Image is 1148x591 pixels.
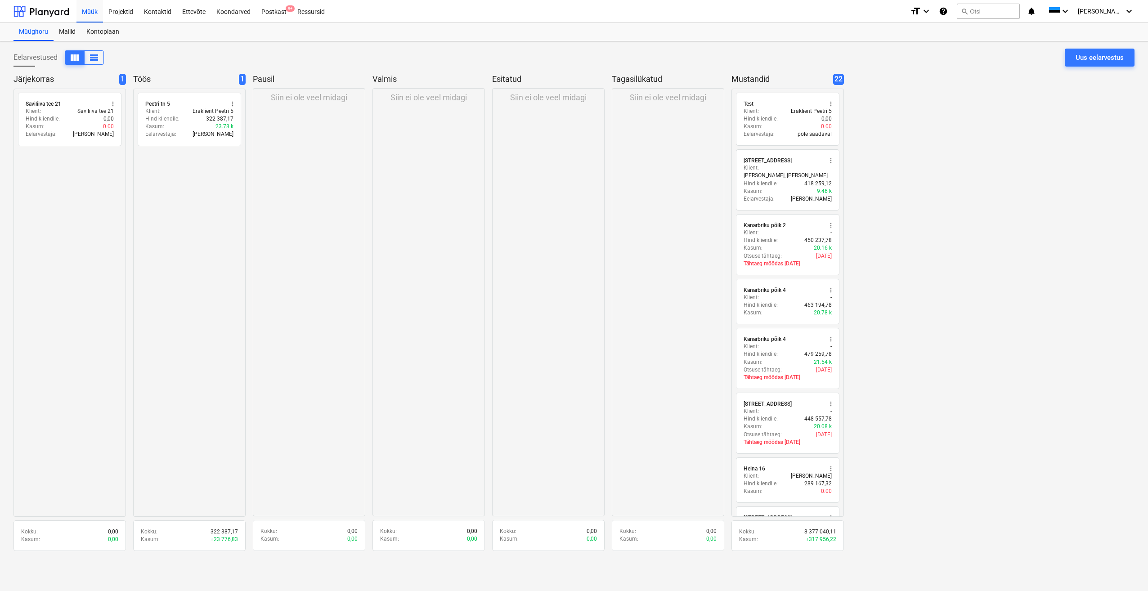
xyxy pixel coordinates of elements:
[26,130,57,138] p: Eelarvestaja :
[109,100,117,107] span: more_vert
[744,252,782,260] p: Otsuse tähtaeg :
[286,5,295,12] span: 9+
[211,528,238,536] p: 322 387,17
[744,343,759,351] p: Klient :
[744,407,759,415] p: Klient :
[804,301,832,309] p: 463 194,78
[910,6,921,17] i: format_size
[467,528,477,535] p: 0,00
[744,480,778,488] p: Hind kliendile :
[744,294,759,301] p: Klient :
[744,400,792,407] div: [STREET_ADDRESS]
[804,237,832,244] p: 450 237,78
[814,309,832,317] p: 20.78 k
[145,123,164,130] p: Kasum :
[744,439,832,446] p: Tähtaeg möödas [DATE]
[26,123,45,130] p: Kasum :
[239,74,246,85] span: 1
[500,528,516,535] p: Kokku :
[21,536,40,543] p: Kasum :
[744,472,759,480] p: Klient :
[821,123,832,130] p: 0.00
[814,358,832,366] p: 21.54 k
[193,107,233,115] p: Eraklient Peetri 5
[827,100,834,107] span: more_vert
[706,528,717,535] p: 0,00
[619,535,638,543] p: Kasum :
[380,535,399,543] p: Kasum :
[816,252,832,260] p: [DATE]
[141,536,160,543] p: Kasum :
[830,407,832,415] p: -
[744,195,775,203] p: Eelarvestaja :
[830,294,832,301] p: -
[814,423,832,431] p: 20.08 k
[744,287,786,294] div: Kanarbriku põik 4
[961,8,968,15] span: search
[145,107,161,115] p: Klient :
[372,74,481,85] p: Valmis
[744,115,778,123] p: Hind kliendile :
[821,488,832,495] p: 0.00
[211,536,238,543] p: + 23 776,83
[830,229,832,237] p: -
[816,366,832,374] p: [DATE]
[830,343,832,351] p: -
[193,130,233,138] p: [PERSON_NAME]
[26,107,41,115] p: Klient :
[744,172,828,180] p: [PERSON_NAME], [PERSON_NAME]
[73,130,114,138] p: [PERSON_NAME]
[271,92,347,103] p: Siin ei ole veel midagi
[54,23,81,41] a: Mallid
[1076,52,1124,63] div: Uus eelarvestus
[260,528,277,535] p: Kokku :
[744,100,753,107] div: Test
[806,536,836,543] p: + 317 956,22
[145,100,170,107] div: Peetri tn 5
[119,74,126,85] span: 1
[744,301,778,309] p: Hind kliendile :
[260,535,279,543] p: Kasum :
[739,536,758,543] p: Kasum :
[13,74,116,85] p: Järjekorras
[744,123,762,130] p: Kasum :
[791,472,832,480] p: [PERSON_NAME]
[804,180,832,188] p: 418 259,12
[492,74,601,85] p: Esitatud
[69,52,80,63] span: Kuva veergudena
[467,535,477,543] p: 0,00
[744,188,762,195] p: Kasum :
[798,130,832,138] p: pole saadaval
[81,23,125,41] div: Kontoplaan
[141,528,157,536] p: Kokku :
[1065,49,1135,67] button: Uus eelarvestus
[390,92,467,103] p: Siin ei ole veel midagi
[347,528,358,535] p: 0,00
[510,92,587,103] p: Siin ei ole veel midagi
[744,515,792,522] div: [STREET_ADDRESS]
[13,23,54,41] a: Müügitoru
[706,535,717,543] p: 0,00
[744,309,762,317] p: Kasum :
[744,415,778,423] p: Hind kliendile :
[791,107,832,115] p: Eraklient Peetri 5
[587,528,597,535] p: 0,00
[939,6,948,17] i: Abikeskus
[630,92,706,103] p: Siin ei ole veel midagi
[827,336,834,343] span: more_vert
[1027,6,1036,17] i: notifications
[744,222,786,229] div: Kanarbriku põik 2
[26,100,61,107] div: Saviliiva tee 21
[89,52,99,63] span: Kuva veergudena
[744,488,762,495] p: Kasum :
[103,123,114,130] p: 0.00
[229,100,236,107] span: more_vert
[133,74,235,85] p: Töös
[833,74,844,85] span: 22
[744,157,792,165] div: [STREET_ADDRESS]
[804,351,832,358] p: 479 259,78
[827,287,834,294] span: more_vert
[744,237,778,244] p: Hind kliendile :
[744,374,832,381] p: Tähtaeg möödas [DATE]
